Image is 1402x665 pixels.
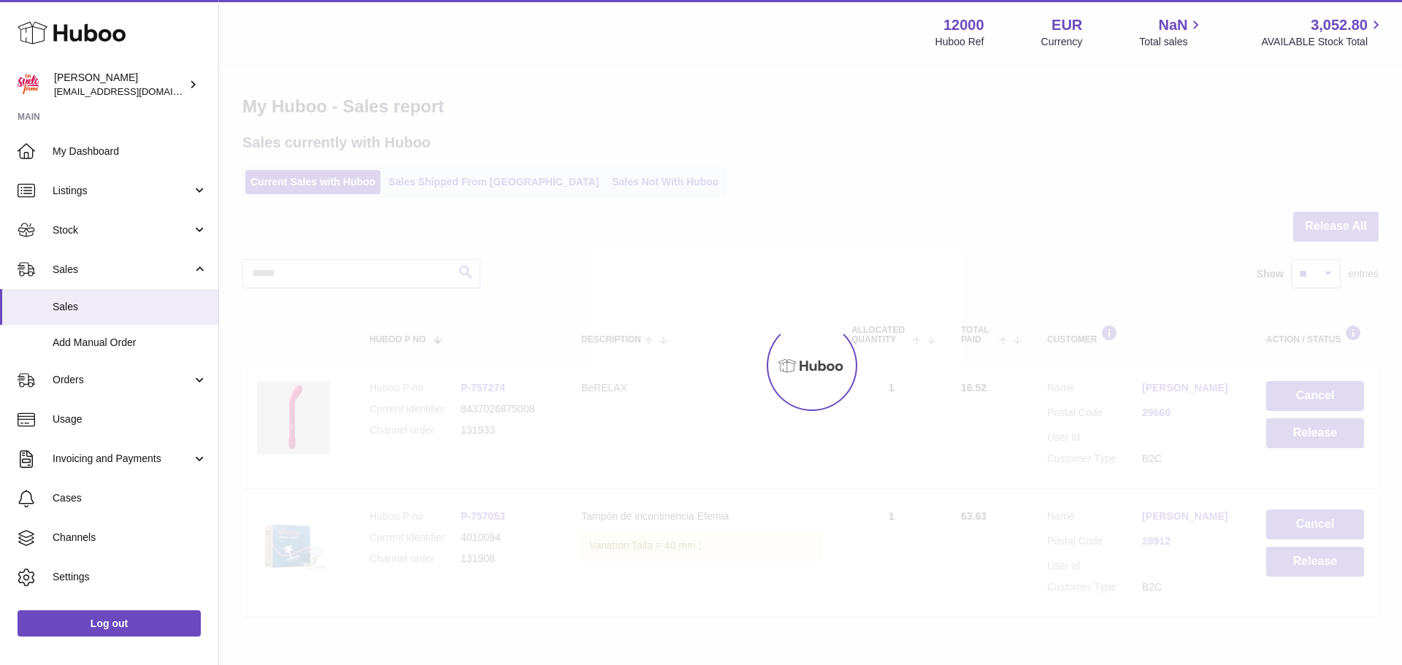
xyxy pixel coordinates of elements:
[53,491,207,505] span: Cases
[53,336,207,350] span: Add Manual Order
[18,610,201,637] a: Log out
[53,531,207,545] span: Channels
[1139,35,1204,49] span: Total sales
[1139,15,1204,49] a: NaN Total sales
[53,570,207,584] span: Settings
[18,74,39,96] img: internalAdmin-12000@internal.huboo.com
[1051,15,1082,35] strong: EUR
[54,85,215,97] span: [EMAIL_ADDRESS][DOMAIN_NAME]
[53,412,207,426] span: Usage
[54,71,185,99] div: [PERSON_NAME]
[53,373,192,387] span: Orders
[1261,15,1384,49] a: 3,052.80 AVAILABLE Stock Total
[53,145,207,158] span: My Dashboard
[53,223,192,237] span: Stock
[53,184,192,198] span: Listings
[1041,35,1083,49] div: Currency
[53,452,192,466] span: Invoicing and Payments
[943,15,984,35] strong: 12000
[53,263,192,277] span: Sales
[1261,35,1384,49] span: AVAILABLE Stock Total
[53,300,207,314] span: Sales
[1311,15,1368,35] span: 3,052.80
[935,35,984,49] div: Huboo Ref
[1158,15,1187,35] span: NaN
